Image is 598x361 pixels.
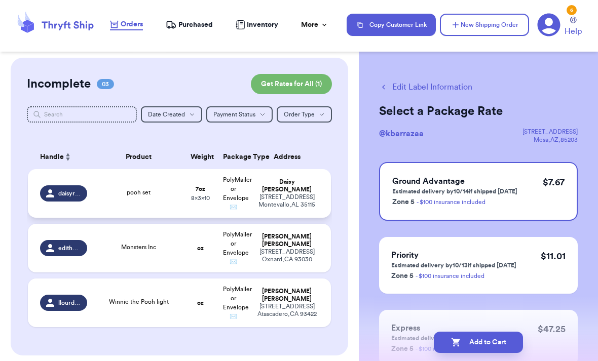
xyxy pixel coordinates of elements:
[255,193,319,209] div: [STREET_ADDRESS] Montevallo , AL 35115
[255,178,319,193] div: Daisy [PERSON_NAME]
[121,19,143,29] span: Orders
[213,111,255,117] span: Payment Status
[27,106,137,123] input: Search
[538,322,566,336] p: $ 47.25
[391,272,414,279] span: Zone 5
[417,199,485,205] a: - $100 insurance included
[440,14,529,36] button: New Shipping Order
[184,145,217,169] th: Weight
[206,106,273,123] button: Payment Status
[416,273,484,279] a: - $100 insurance included
[255,248,319,263] div: [STREET_ADDRESS] Oxnard , CA 93030
[522,136,578,144] div: Mesa , AZ , 85203
[58,299,81,307] span: llourdesespinoza_garnica
[434,332,523,353] button: Add to Cart
[191,195,210,201] span: 8 x 3 x 10
[379,130,424,138] span: @ kbarrazaa
[178,20,213,30] span: Purchased
[58,189,81,197] span: daisyrangell
[197,245,204,251] strong: oz
[217,145,249,169] th: Package Type
[284,111,315,117] span: Order Type
[58,244,81,252] span: edithxfm
[121,244,156,250] span: Monsters Inc
[522,128,578,136] div: [STREET_ADDRESS]
[379,103,578,119] h2: Select a Package Rate
[148,111,185,117] span: Date Created
[223,286,252,319] span: PolyMailer or Envelope ✉️
[93,145,184,169] th: Product
[379,81,472,93] button: Edit Label Information
[565,17,582,37] a: Help
[255,233,319,248] div: [PERSON_NAME] [PERSON_NAME]
[197,300,204,306] strong: oz
[391,261,516,269] p: Estimated delivery by 10/13 if shipped [DATE]
[392,187,517,195] p: Estimated delivery by 10/14 if shipped [DATE]
[166,20,213,30] a: Purchased
[392,198,415,206] span: Zone 5
[223,231,252,265] span: PolyMailer or Envelope ✉️
[255,303,319,318] div: [STREET_ADDRESS] Atascadero , CA 93422
[247,20,278,30] span: Inventory
[391,251,419,259] span: Priority
[251,74,332,94] button: Get Rates for All (1)
[64,151,72,163] button: Sort ascending
[97,79,114,89] span: 03
[392,177,465,185] span: Ground Advantage
[223,177,252,210] span: PolyMailer or Envelope ✉️
[537,13,560,36] a: 6
[127,189,151,195] span: pooh set
[40,152,64,163] span: Handle
[27,76,91,92] h2: Incomplete
[567,5,577,15] div: 6
[141,106,202,123] button: Date Created
[109,299,169,305] span: Winnie the Pooh light
[196,186,205,192] strong: 7 oz
[236,20,278,30] a: Inventory
[301,20,328,30] div: More
[541,249,566,263] p: $ 11.01
[277,106,332,123] button: Order Type
[565,25,582,37] span: Help
[110,19,143,30] a: Orders
[347,14,436,36] button: Copy Customer Link
[543,175,565,189] p: $ 7.67
[255,288,319,303] div: [PERSON_NAME] [PERSON_NAME]
[249,145,331,169] th: Address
